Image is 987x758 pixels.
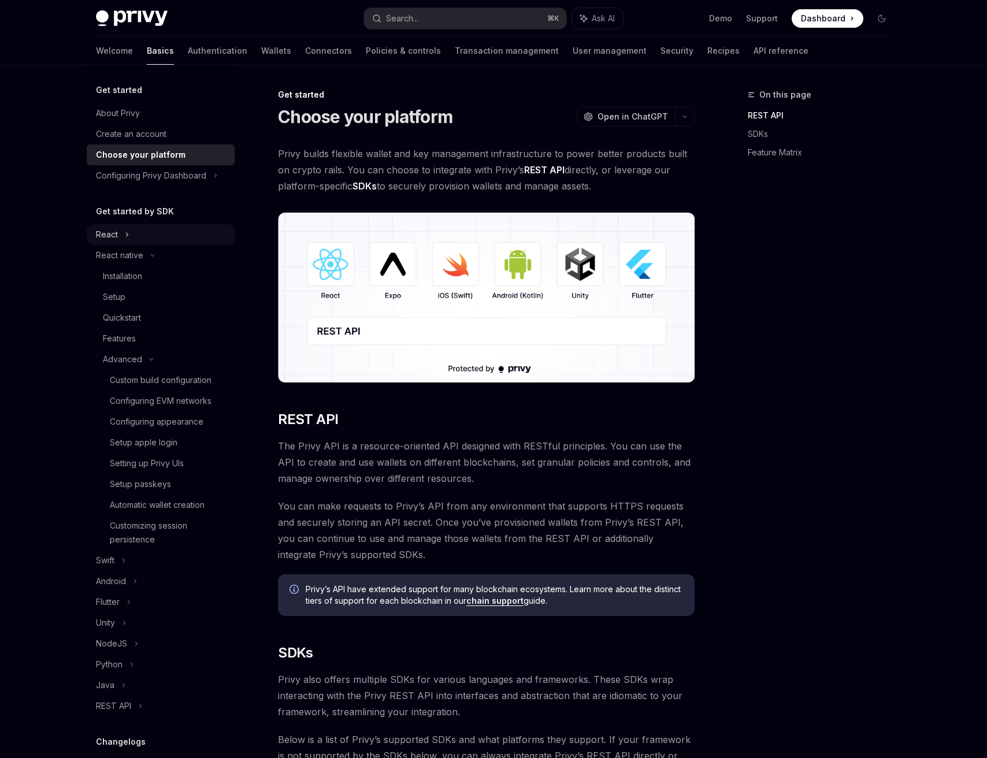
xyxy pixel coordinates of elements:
div: Choose your platform [96,148,185,162]
div: NodeJS [96,637,127,651]
div: Flutter [96,595,120,609]
h5: Get started by SDK [96,205,174,218]
div: Setup apple login [110,436,177,449]
span: Privy also offers multiple SDKs for various languages and frameworks. These SDKs wrap interacting... [278,671,695,720]
div: Custom build configuration [110,373,211,387]
div: About Privy [96,106,140,120]
div: React native [96,248,143,262]
strong: REST API [524,164,565,176]
a: Security [661,37,693,65]
span: Ask AI [592,13,615,24]
div: Android [96,574,126,588]
span: You can make requests to Privy’s API from any environment that supports HTTPS requests and secure... [278,498,695,563]
a: Feature Matrix [748,143,900,162]
div: React [96,228,118,241]
div: Unity [96,616,115,630]
span: Privy’s API have extended support for many blockchain ecosystems. Learn more about the distinct t... [306,584,683,607]
div: Get started [278,89,695,101]
h1: Choose your platform [278,106,452,127]
span: SDKs [278,644,313,662]
div: Search... [386,12,418,25]
div: Java [96,678,114,692]
div: Quickstart [103,311,141,325]
div: Advanced [103,352,142,366]
span: ⌘ K [547,14,559,23]
a: API reference [754,37,808,65]
div: Configuring Privy Dashboard [96,169,206,183]
a: Transaction management [455,37,559,65]
a: REST API [748,106,900,125]
div: Setting up Privy UIs [110,456,184,470]
a: Policies & controls [366,37,441,65]
a: chain support [466,596,524,606]
span: The Privy API is a resource-oriented API designed with RESTful principles. You can use the API to... [278,438,695,486]
a: Demo [709,13,732,24]
div: Configuring EVM networks [110,394,211,408]
h5: Changelogs [96,735,146,749]
a: Setup [87,287,235,307]
a: Features [87,328,235,349]
div: Swift [96,553,114,567]
button: Search...⌘K [364,8,566,29]
div: REST API [96,699,131,713]
svg: Info [290,585,301,596]
a: Basics [147,37,174,65]
a: Installation [87,266,235,287]
a: Quickstart [87,307,235,328]
button: Ask AI [572,8,623,29]
a: Setup passkeys [87,474,235,495]
div: Configuring appearance [110,415,203,429]
a: Recipes [707,37,740,65]
a: Setting up Privy UIs [87,453,235,474]
a: Configuring EVM networks [87,391,235,411]
a: Welcome [96,37,133,65]
a: Connectors [305,37,352,65]
a: User management [573,37,647,65]
span: Privy builds flexible wallet and key management infrastructure to power better products built on ... [278,146,695,194]
span: On this page [759,88,811,102]
span: Dashboard [801,13,845,24]
a: Dashboard [792,9,863,28]
a: Custom build configuration [87,370,235,391]
a: Authentication [188,37,247,65]
a: Setup apple login [87,432,235,453]
div: Create an account [96,127,166,141]
h5: Get started [96,83,142,97]
div: Automatic wallet creation [110,498,205,512]
div: Customizing session persistence [110,519,228,547]
a: Create an account [87,124,235,144]
a: SDKs [748,125,900,143]
button: Toggle dark mode [873,9,891,28]
strong: SDKs [352,180,377,192]
a: Automatic wallet creation [87,495,235,515]
button: Open in ChatGPT [576,107,675,127]
span: Open in ChatGPT [598,111,668,122]
a: Support [746,13,778,24]
div: Setup passkeys [110,477,171,491]
img: images/Platform2.png [278,213,695,382]
a: Customizing session persistence [87,515,235,550]
span: REST API [278,410,338,429]
a: Choose your platform [87,144,235,165]
a: Configuring appearance [87,411,235,432]
img: dark logo [96,10,168,27]
div: Python [96,657,123,671]
div: Installation [103,269,142,283]
a: About Privy [87,103,235,124]
a: Wallets [261,37,291,65]
div: Features [103,332,136,345]
div: Setup [103,290,125,304]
